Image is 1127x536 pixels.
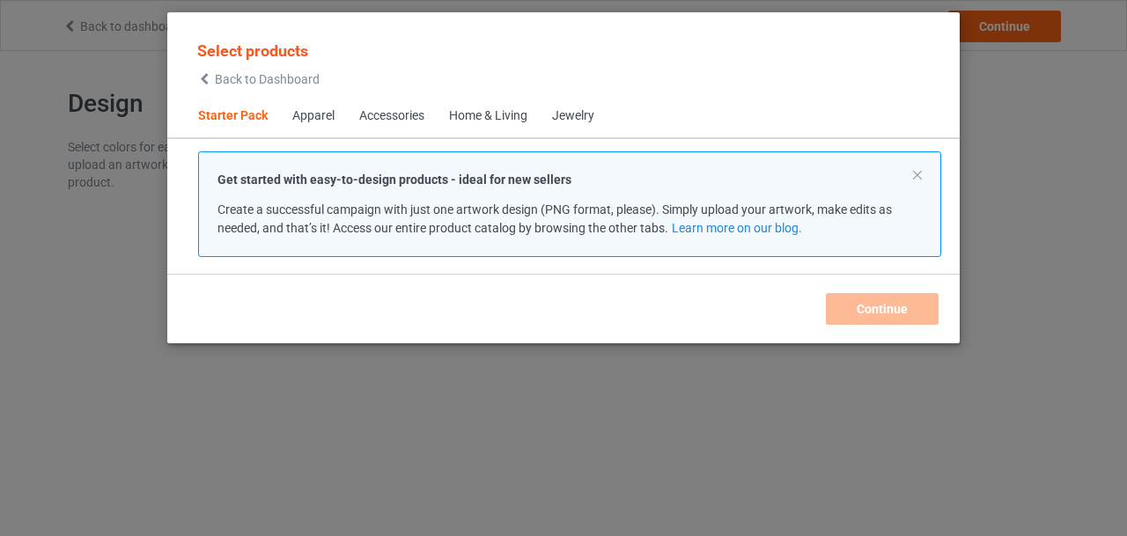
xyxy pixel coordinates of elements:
span: Starter Pack [186,95,280,137]
span: Select products [197,41,308,60]
span: Back to Dashboard [215,72,320,86]
span: Create a successful campaign with just one artwork design (PNG format, please). Simply upload you... [217,202,892,235]
a: Learn more on our blog. [672,221,802,235]
div: Accessories [359,107,424,125]
div: Home & Living [449,107,527,125]
strong: Get started with easy-to-design products - ideal for new sellers [217,173,571,187]
div: Jewelry [552,107,594,125]
div: Apparel [292,107,335,125]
